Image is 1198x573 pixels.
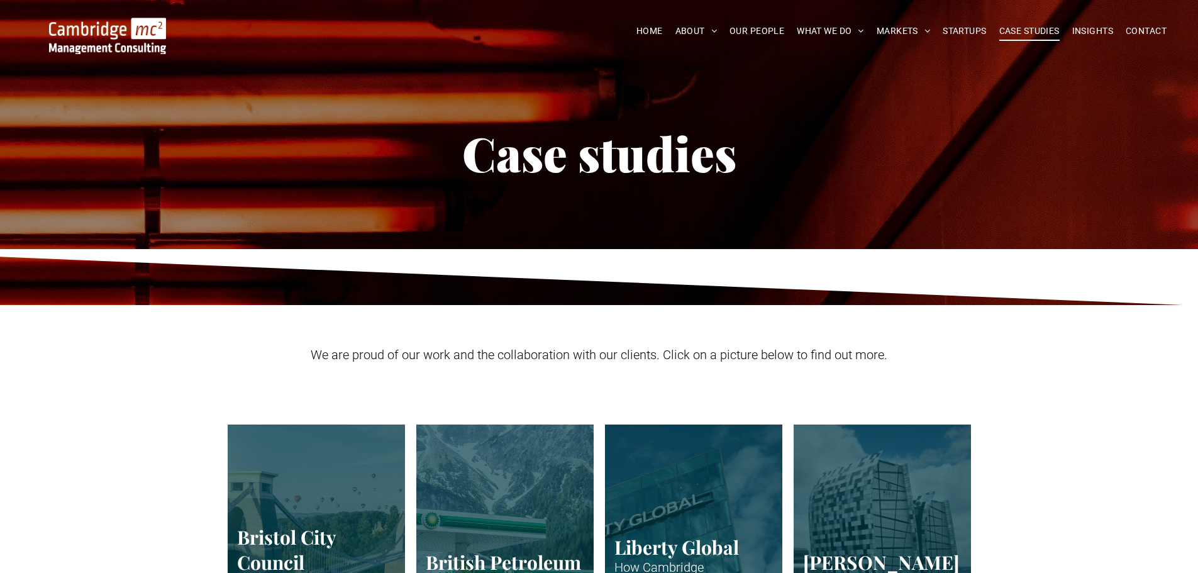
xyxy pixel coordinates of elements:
[936,21,992,41] a: STARTUPS
[669,21,724,41] a: ABOUT
[790,21,870,41] a: WHAT WE DO
[49,18,166,54] img: Go to Homepage
[723,21,790,41] a: OUR PEOPLE
[1066,21,1119,41] a: INSIGHTS
[1119,21,1173,41] a: CONTACT
[870,21,936,41] a: MARKETS
[311,347,887,362] span: We are proud of our work and the collaboration with our clients. Click on a picture below to find...
[462,121,736,184] span: Case studies
[630,21,669,41] a: HOME
[993,21,1066,41] a: CASE STUDIES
